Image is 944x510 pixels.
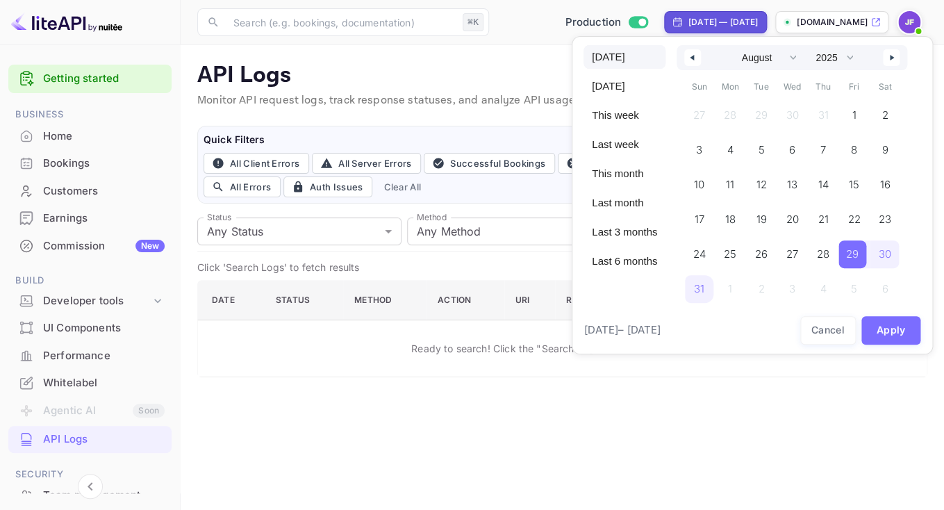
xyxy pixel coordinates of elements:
span: 20 [786,207,798,232]
span: 13 [787,172,797,197]
span: Thu [807,76,838,98]
button: 5 [745,133,777,161]
button: 23 [870,202,901,230]
button: 20 [777,202,808,230]
button: Cancel [800,316,856,345]
span: 21 [818,207,828,232]
button: 27 [777,237,808,265]
span: Mon [715,76,746,98]
button: 24 [684,237,715,265]
button: This month [583,162,665,186]
button: Last 3 months [583,220,665,244]
button: 4 [715,133,746,161]
button: 26 [745,237,777,265]
button: 1 [838,98,870,126]
button: 9 [870,133,901,161]
span: Sat [870,76,901,98]
span: Tue [745,76,777,98]
span: 4 [727,138,734,163]
span: [DATE] – [DATE] [584,322,661,338]
button: This week [583,104,665,127]
button: 3 [684,133,715,161]
span: 9 [881,138,888,163]
span: 30 [879,242,891,267]
button: 29 [838,237,870,265]
button: 31 [684,272,715,299]
span: 19 [756,207,766,232]
span: 29 [846,242,859,267]
button: Apply [861,316,921,345]
button: 15 [838,167,870,195]
button: 10 [684,167,715,195]
button: 12 [745,167,777,195]
span: 18 [725,207,736,232]
span: 23 [879,207,891,232]
button: 6 [777,133,808,161]
button: [DATE] [583,74,665,98]
button: 7 [807,133,838,161]
button: 13 [777,167,808,195]
button: 22 [838,202,870,230]
button: 14 [807,167,838,195]
span: 28 [817,242,829,267]
button: 25 [715,237,746,265]
span: 12 [756,172,766,197]
span: 10 [694,172,704,197]
span: 26 [755,242,768,267]
button: 30 [870,237,901,265]
span: 7 [820,138,826,163]
span: 24 [693,242,705,267]
span: 2 [881,103,888,128]
span: 6 [789,138,795,163]
button: 19 [745,202,777,230]
button: 8 [838,133,870,161]
button: 2 [870,98,901,126]
span: 17 [694,207,704,232]
button: 11 [715,167,746,195]
span: Fri [838,76,870,98]
span: 14 [818,172,828,197]
span: Wed [777,76,808,98]
button: Last week [583,133,665,156]
button: [DATE] [583,45,665,69]
button: 18 [715,202,746,230]
button: 21 [807,202,838,230]
span: 22 [847,207,860,232]
span: 15 [849,172,859,197]
span: 8 [851,138,857,163]
span: Sun [684,76,715,98]
span: 1 [852,103,856,128]
span: 5 [758,138,764,163]
span: 3 [696,138,702,163]
span: 27 [786,242,798,267]
span: 25 [724,242,736,267]
button: Last month [583,191,665,215]
button: 28 [807,237,838,265]
span: 16 [879,172,890,197]
span: 11 [726,172,734,197]
button: 16 [870,167,901,195]
button: 17 [684,202,715,230]
span: 31 [694,277,704,302]
button: Last 6 months [583,249,665,273]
